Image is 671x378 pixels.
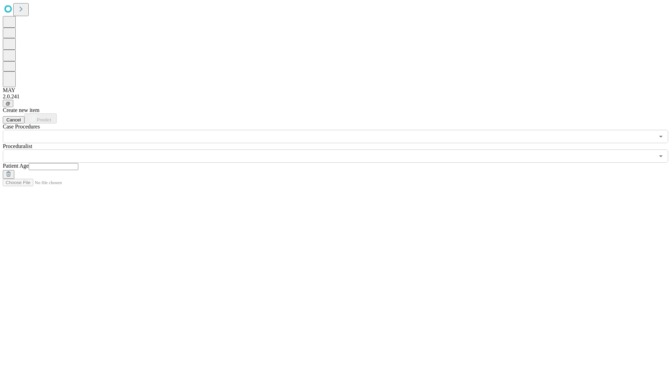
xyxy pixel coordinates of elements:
[3,87,668,93] div: MAY
[3,107,39,113] span: Create new item
[656,151,666,161] button: Open
[6,117,21,122] span: Cancel
[3,124,40,129] span: Scheduled Procedure
[24,113,57,124] button: Predict
[3,100,13,107] button: @
[3,116,24,124] button: Cancel
[6,101,10,106] span: @
[3,143,32,149] span: Proceduralist
[3,93,668,100] div: 2.0.241
[3,163,29,169] span: Patient Age
[656,132,666,141] button: Open
[37,117,51,122] span: Predict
